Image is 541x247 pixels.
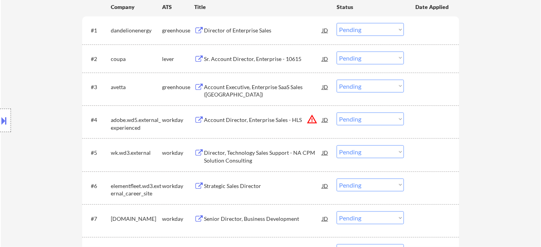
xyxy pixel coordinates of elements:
div: workday [162,215,194,223]
div: JD [321,23,329,37]
div: Account Director, Enterprise Sales - HLS [204,116,322,124]
div: workday [162,149,194,157]
div: [DOMAIN_NAME] [111,215,162,223]
div: dandelionenergy [111,27,162,34]
div: greenhouse [162,27,194,34]
div: JD [321,145,329,159]
div: Date Applied [415,3,450,11]
div: workday [162,116,194,124]
div: workday [162,182,194,190]
div: Title [194,3,329,11]
div: #7 [91,215,105,223]
div: JD [321,179,329,193]
div: JD [321,211,329,226]
div: #1 [91,27,105,34]
div: ATS [162,3,194,11]
div: Account Executive, Enterprise SaaS Sales ([GEOGRAPHIC_DATA]) [204,83,322,98]
div: Sr. Account Director, Enterprise - 10615 [204,55,322,63]
div: Company [111,3,162,11]
div: Director, Technology Sales Support - NA CPM Solution Consulting [204,149,322,164]
button: warning_amber [307,114,317,125]
div: Director of Enterprise Sales [204,27,322,34]
div: JD [321,52,329,66]
div: JD [321,113,329,127]
div: Senior Director, Business Development [204,215,322,223]
div: JD [321,80,329,94]
div: lever [162,55,194,63]
div: greenhouse [162,83,194,91]
div: Strategic Sales Director [204,182,322,190]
